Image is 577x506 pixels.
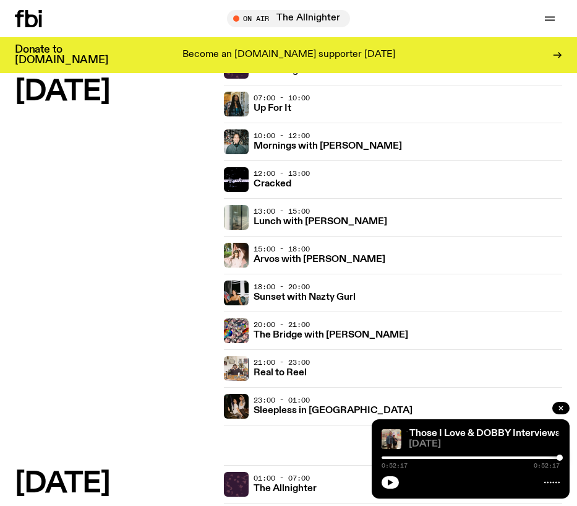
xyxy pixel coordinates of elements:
span: 0:52:17 [382,463,408,469]
a: The Allnighter [254,482,317,494]
span: 07:00 - 10:00 [254,93,310,103]
p: Become an [DOMAIN_NAME] supporter [DATE] [182,50,395,61]
span: 23:00 - 01:00 [254,395,310,405]
a: Cracked [254,177,291,189]
a: Sleepless in [GEOGRAPHIC_DATA] [254,404,412,416]
a: Lunch with [PERSON_NAME] [254,215,387,227]
h2: [DATE] [15,470,214,498]
h3: Up For It [254,104,291,113]
span: 12:00 - 13:00 [254,168,310,178]
h3: Donate to [DOMAIN_NAME] [15,45,108,66]
h3: The Allnighter [254,484,317,494]
span: 18:00 - 20:00 [254,282,310,292]
img: Maleeka stands outside on a balcony. She is looking at the camera with a serious expression, and ... [224,243,249,268]
h3: Real to Reel [254,369,307,378]
img: Radio presenter Ben Hansen sits in front of a wall of photos and an fbi radio sign. Film photo. B... [224,129,249,154]
span: 13:00 - 15:00 [254,206,310,216]
span: 0:52:17 [534,463,560,469]
span: 10:00 - 12:00 [254,131,310,141]
h3: Lunch with [PERSON_NAME] [254,217,387,227]
h3: Cracked [254,180,291,189]
img: DOBBY and Ben in the fbi.radio studio, standing in front of some tour posters [382,429,401,449]
span: 21:00 - 23:00 [254,357,310,367]
img: Jasper Craig Adams holds a vintage camera to his eye, obscuring his face. He is wearing a grey ju... [224,356,249,381]
button: On AirThe Allnighter [227,10,350,27]
span: 20:00 - 21:00 [254,320,310,329]
span: 15:00 - 18:00 [254,244,310,254]
span: 01:00 - 07:00 [254,473,310,483]
img: Logo for Podcast Cracked. Black background, with white writing, with glass smashing graphics [224,167,249,192]
h3: Sleepless in [GEOGRAPHIC_DATA] [254,406,412,416]
h3: The Bridge with [PERSON_NAME] [254,331,408,340]
a: Mornings with [PERSON_NAME] [254,139,402,151]
h3: Sunset with Nazty Gurl [254,293,356,302]
span: [DATE] [409,440,560,449]
img: Ify - a Brown Skin girl with black braided twists, looking up to the side with her tongue stickin... [224,92,249,116]
h3: Arvos with [PERSON_NAME] [254,255,385,264]
a: Real to Reel [254,366,307,378]
a: Up For It [254,102,291,113]
a: The Bridge with [PERSON_NAME] [254,328,408,340]
a: Sunset with Nazty Gurl [254,290,356,302]
a: Arvos with [PERSON_NAME] [254,253,385,264]
h3: Mornings with [PERSON_NAME] [254,142,402,151]
h2: [DATE] [15,78,214,106]
img: Marcus Whale is on the left, bent to his knees and arching back with a gleeful look his face He i... [224,394,249,419]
